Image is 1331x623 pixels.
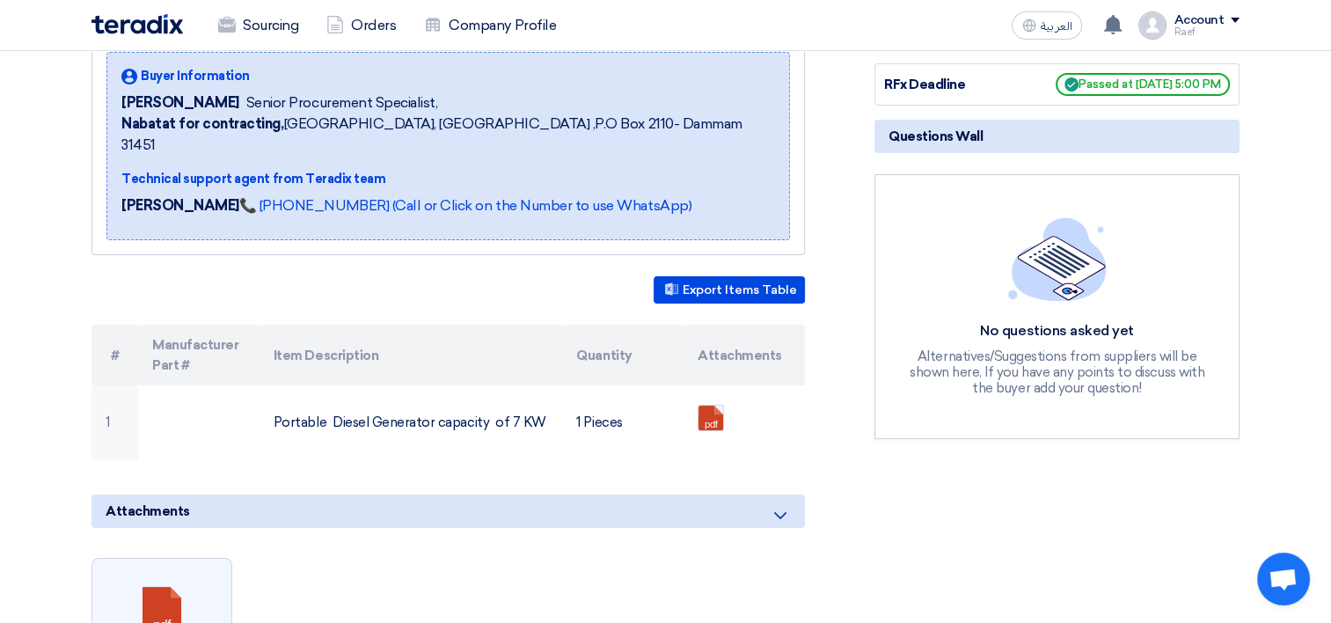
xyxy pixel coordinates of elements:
[106,502,190,521] span: Attachments
[138,325,260,385] th: Manufacturer Part #
[889,127,983,146] span: Questions Wall
[121,114,775,156] span: [GEOGRAPHIC_DATA], [GEOGRAPHIC_DATA] ,P.O Box 2110- Dammam 31451
[1257,553,1310,605] div: Open chat
[562,385,684,459] td: 1 Pieces
[698,406,839,511] a: Genset_Sample_1757510331578.pdf
[1040,20,1071,33] span: العربية
[121,170,775,188] div: Technical support agent from Teradix team
[1174,27,1240,37] div: Raef
[908,322,1207,341] div: No questions asked yet
[204,6,312,45] a: Sourcing
[312,6,410,45] a: Orders
[246,92,438,114] span: Senior Procurement Specialist,
[1012,11,1082,40] button: العربية
[91,325,138,385] th: #
[239,197,691,214] a: 📞 [PHONE_NUMBER] (Call or Click on the Number to use WhatsApp)
[884,75,1016,95] div: RFx Deadline
[654,276,805,304] button: Export Items Table
[91,385,138,459] td: 1
[562,325,684,385] th: Quantity
[260,385,563,459] td: Portable Diesel Generator capacity of 7 KW
[1056,73,1230,96] span: Passed at [DATE] 5:00 PM
[91,14,183,34] img: Teradix logo
[121,197,239,214] strong: [PERSON_NAME]
[1174,13,1224,28] div: Account
[260,325,563,385] th: Item Description
[121,92,239,114] span: [PERSON_NAME]
[1008,217,1107,300] img: empty_state_list.svg
[141,67,250,85] span: Buyer Information
[684,325,805,385] th: Attachments
[410,6,570,45] a: Company Profile
[908,348,1207,396] div: Alternatives/Suggestions from suppliers will be shown here, If you have any points to discuss wit...
[121,115,283,132] b: Nabatat for contracting,
[1138,11,1166,40] img: profile_test.png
